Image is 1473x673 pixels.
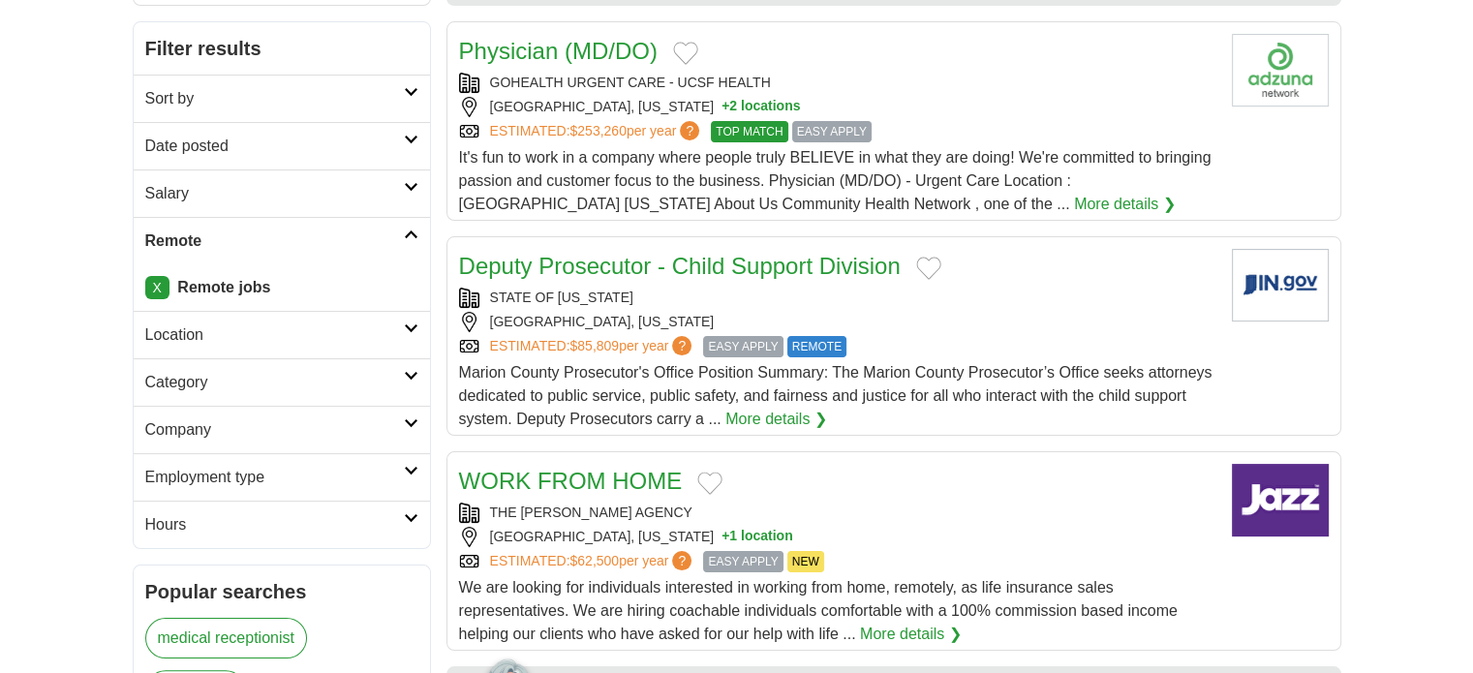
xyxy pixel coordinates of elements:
span: ? [680,121,699,140]
a: More details ❯ [1074,193,1176,216]
span: + [721,97,729,117]
h2: Category [145,371,404,394]
span: ? [672,336,691,355]
span: NEW [787,551,824,572]
a: WORK FROM HOME [459,468,683,494]
img: Company logo [1232,464,1329,536]
span: EASY APPLY [792,121,872,142]
a: STATE OF [US_STATE] [490,290,633,305]
a: ESTIMATED:$253,260per year? [490,121,704,142]
a: Hours [134,501,430,548]
img: Company logo [1232,34,1329,107]
a: Date posted [134,122,430,169]
span: We are looking for individuals interested in working from home, remotely, as life insurance sales... [459,579,1178,642]
a: ESTIMATED:$62,500per year? [490,551,696,572]
span: TOP MATCH [711,121,787,142]
button: +2 locations [721,97,800,117]
a: Company [134,406,430,453]
a: medical receptionist [145,618,307,658]
div: [GEOGRAPHIC_DATA], [US_STATE] [459,312,1216,332]
h2: Salary [145,182,404,205]
div: [GEOGRAPHIC_DATA], [US_STATE] [459,97,1216,117]
a: Location [134,311,430,358]
h2: Remote [145,229,404,253]
div: GOHEALTH URGENT CARE - UCSF HEALTH [459,73,1216,93]
h2: Hours [145,513,404,536]
span: $62,500 [569,553,619,568]
a: Physician (MD/DO) [459,38,658,64]
a: Category [134,358,430,406]
button: +1 location [721,527,793,547]
a: Remote [134,217,430,264]
a: More details ❯ [860,623,962,646]
h2: Filter results [134,22,430,75]
img: State of Indiana logo [1232,249,1329,321]
a: X [145,276,169,299]
a: Employment type [134,453,430,501]
span: It's fun to work in a company where people truly BELIEVE in what they are doing! We're committed ... [459,149,1212,212]
a: Salary [134,169,430,217]
span: EASY APPLY [703,336,783,357]
h2: Location [145,323,404,347]
div: THE [PERSON_NAME] AGENCY [459,503,1216,523]
button: Add to favorite jobs [916,257,941,280]
div: [GEOGRAPHIC_DATA], [US_STATE] [459,527,1216,547]
h2: Employment type [145,466,404,489]
strong: Remote jobs [177,279,270,295]
span: REMOTE [787,336,846,357]
span: ? [672,551,691,570]
span: EASY APPLY [703,551,783,572]
button: Add to favorite jobs [673,42,698,65]
h2: Company [145,418,404,442]
span: $253,260 [569,123,626,138]
a: More details ❯ [725,408,827,431]
a: ESTIMATED:$85,809per year? [490,336,696,357]
h2: Popular searches [145,577,418,606]
button: Add to favorite jobs [697,472,722,495]
a: Deputy Prosecutor - Child Support Division [459,253,901,279]
h2: Sort by [145,87,404,110]
span: $85,809 [569,338,619,353]
h2: Date posted [145,135,404,158]
span: + [721,527,729,547]
span: Marion County Prosecutor's Office Position Summary: The Marion County Prosecutor’s Office seeks a... [459,364,1212,427]
a: Sort by [134,75,430,122]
